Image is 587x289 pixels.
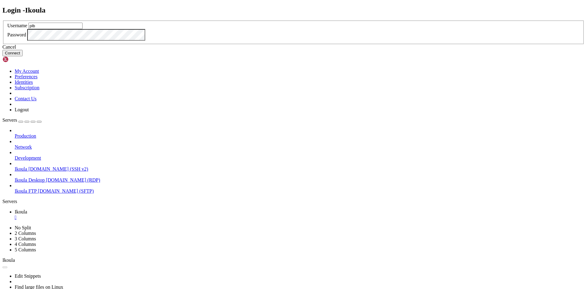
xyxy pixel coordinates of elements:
a:  [15,215,585,220]
a: Network [15,144,585,150]
a: Edit Snippets [15,273,41,279]
a: Identities [15,80,33,85]
a: No Split [15,225,31,230]
a: 4 Columns [15,242,36,247]
span: Ikoula Desktop [15,177,45,183]
a: My Account [15,69,39,74]
span: Ikoula [15,166,27,172]
li: Ikoula [DOMAIN_NAME] (SSH v2) [15,161,585,172]
a: Contact Us [15,96,37,101]
a: Logout [15,107,29,112]
div: (0, 1) [2,8,5,13]
a: Ikoula Desktop [DOMAIN_NAME] (RDP) [15,177,585,183]
span: Ikoula FTP [15,188,37,194]
div: Cancel [2,44,585,50]
span: Development [15,155,41,161]
a: Subscription [15,85,39,90]
label: Username [7,23,27,28]
a: Ikoula FTP [DOMAIN_NAME] (SFTP) [15,188,585,194]
li: Ikoula Desktop [DOMAIN_NAME] (RDP) [15,172,585,183]
li: Production [15,128,585,139]
li: Network [15,139,585,150]
label: Password [7,32,26,37]
li: Development [15,150,585,161]
span: [DOMAIN_NAME] (SSH v2) [28,166,88,172]
span: Servers [2,117,17,123]
a: 5 Columns [15,247,36,252]
x-row: Connecting [DOMAIN_NAME]... [2,2,508,8]
a: Preferences [15,74,38,79]
span: Ikoula [15,209,27,214]
a: Production [15,133,585,139]
a: Ikoula [DOMAIN_NAME] (SSH v2) [15,166,585,172]
a: 3 Columns [15,236,36,241]
img: Shellngn [2,56,38,62]
a: Ikoula [15,209,585,220]
li: Ikoula FTP [DOMAIN_NAME] (SFTP) [15,183,585,194]
h2: Login - Ikoula [2,6,585,14]
span: Production [15,133,36,139]
span: Network [15,144,32,150]
a: 2 Columns [15,231,36,236]
div: Servers [2,199,585,204]
span: Ikoula [2,258,15,263]
button: Connect [2,50,23,56]
span: [DOMAIN_NAME] (RDP) [46,177,100,183]
span: [DOMAIN_NAME] (SFTP) [38,188,94,194]
a: Development [15,155,585,161]
a: Servers [2,117,42,123]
